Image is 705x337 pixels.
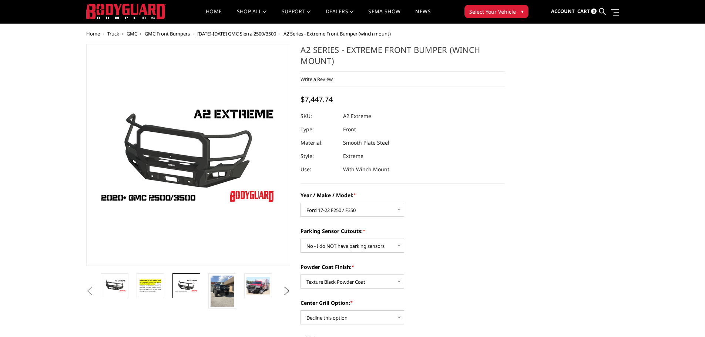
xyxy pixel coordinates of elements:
a: Cart 0 [577,1,597,21]
img: A2 Series - Extreme Front Bumper (winch mount) [175,279,198,292]
h1: A2 Series - Extreme Front Bumper (winch mount) [301,44,505,72]
a: A2 Series - Extreme Front Bumper (winch mount) [86,44,291,266]
dd: Smooth Plate Steel [343,136,389,149]
img: A2 Series - Extreme Front Bumper (winch mount) [139,278,162,294]
a: Account [551,1,575,21]
a: Support [282,9,311,23]
span: $7,447.74 [301,94,333,104]
a: Dealers [326,9,354,23]
label: Center Grill Option: [301,299,505,307]
dd: Front [343,123,356,136]
span: Account [551,8,575,14]
span: A2 Series - Extreme Front Bumper (winch mount) [283,30,391,37]
a: Home [206,9,222,23]
dd: With Winch Mount [343,163,389,176]
iframe: Chat Widget [668,301,705,337]
button: Select Your Vehicle [464,5,528,18]
img: A2 Series - Extreme Front Bumper (winch mount) [103,279,126,292]
dd: A2 Extreme [343,109,371,123]
label: Powder Coat Finish: [301,263,505,271]
span: Select Your Vehicle [469,8,516,16]
a: GMC [127,30,137,37]
dt: Use: [301,163,338,176]
a: SEMA Show [368,9,400,23]
a: News [415,9,430,23]
span: 0 [591,9,597,14]
span: Cart [577,8,590,14]
img: BODYGUARD BUMPERS [86,4,166,19]
img: A2 Series - Extreme Front Bumper (winch mount) [246,277,270,294]
img: A2 Series - Extreme Front Bumper (winch mount) [211,276,234,307]
dt: Style: [301,149,338,163]
label: Parking Sensor Cutouts: [301,227,505,235]
dt: Type: [301,123,338,136]
button: Next [281,286,292,297]
button: Previous [84,286,95,297]
a: GMC Front Bumpers [145,30,190,37]
a: Write a Review [301,76,333,82]
span: ▾ [521,7,524,15]
a: shop all [237,9,267,23]
dt: SKU: [301,109,338,123]
a: Home [86,30,100,37]
dd: Extreme [343,149,363,163]
a: Truck [107,30,119,37]
a: [DATE]-[DATE] GMC Sierra 2500/3500 [197,30,276,37]
label: Year / Make / Model: [301,191,505,199]
dt: Material: [301,136,338,149]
